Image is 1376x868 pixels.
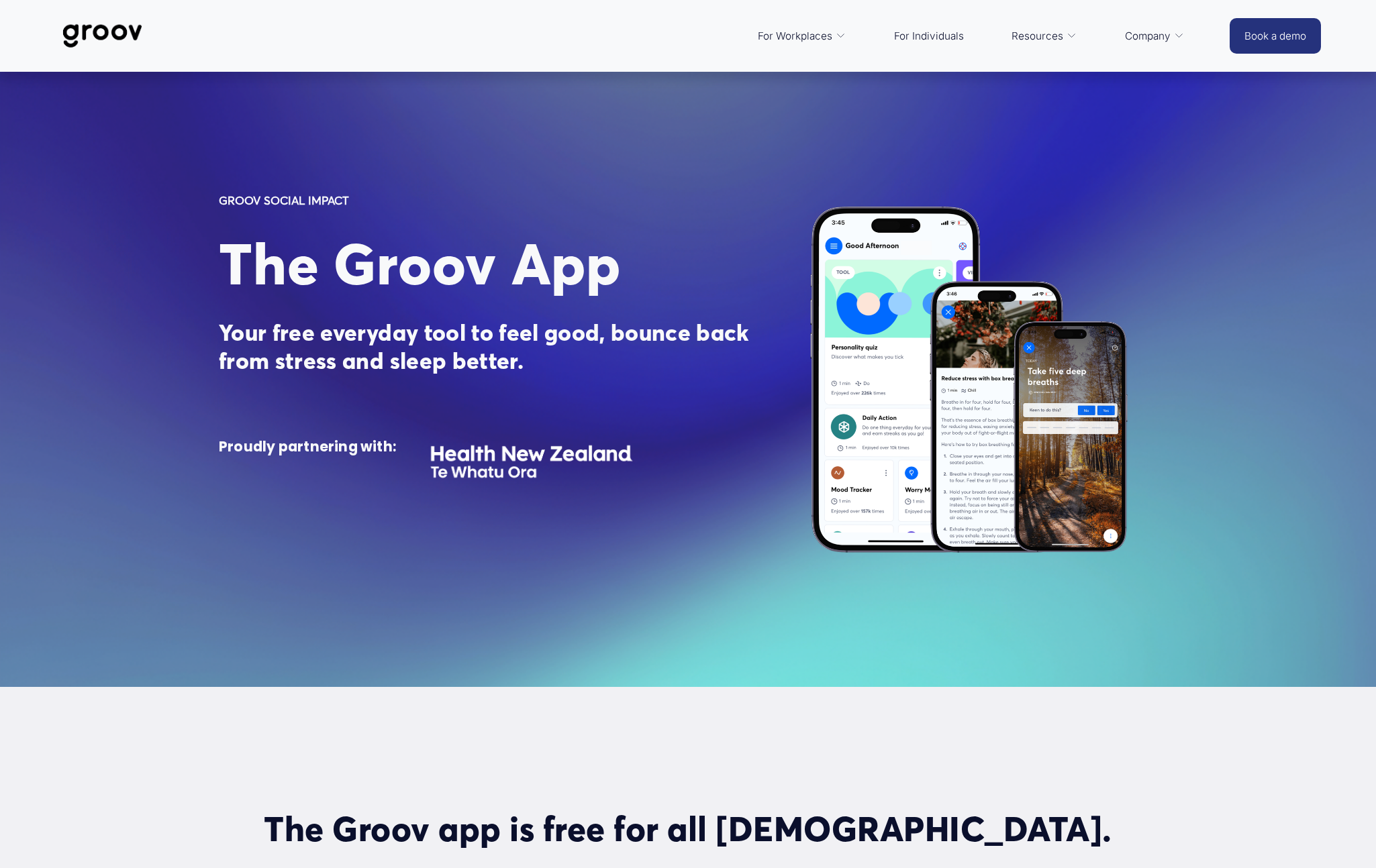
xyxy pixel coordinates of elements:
[219,808,1157,849] h2: The Groov app is free for all [DEMOGRAPHIC_DATA].
[1125,27,1171,46] span: Company
[219,437,396,456] strong: Proudly partnering with:
[1118,20,1191,52] a: folder dropdown
[751,20,853,52] a: folder dropdown
[55,14,150,58] img: Groov | Workplace Science Platform | Unlock Performance | Drive Results
[1012,27,1063,46] span: Resources
[219,319,754,375] strong: Your free everyday tool to feel good, bounce back from stress and sleep better.
[887,20,971,52] a: For Individuals
[1005,20,1084,52] a: folder dropdown
[219,229,621,299] span: The Groov App
[758,27,832,46] span: For Workplaces
[219,193,349,207] strong: GROOV SOCIAL IMPACT
[1230,18,1321,54] a: Book a demo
